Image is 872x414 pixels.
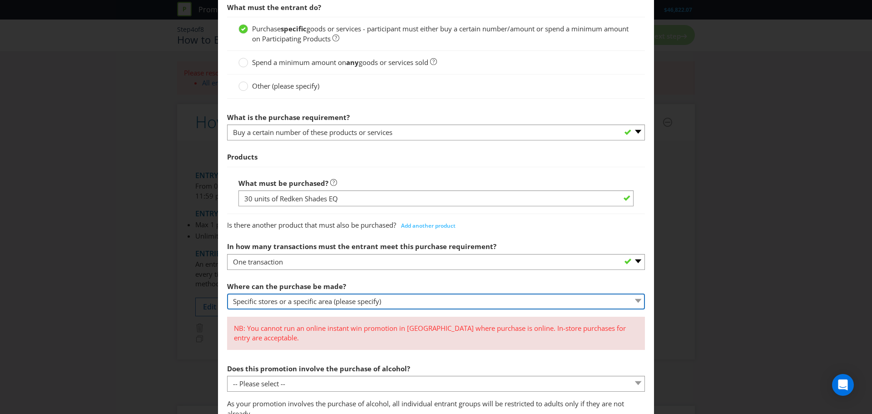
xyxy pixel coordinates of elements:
span: Purchase [252,24,281,33]
span: What must be purchased? [238,179,328,188]
span: goods or services - participant must either buy a certain number/amount or spend a minimum amount... [252,24,629,43]
button: Add another product [396,219,461,233]
span: Products [227,152,258,161]
span: Add another product [401,222,456,229]
span: Other (please specify) [252,81,319,90]
span: goods or services sold [359,58,428,67]
input: Product name, number, size, model (as applicable) [238,190,634,206]
span: Is there another product that must also be purchased? [227,220,396,229]
span: Where can the purchase be made? [227,282,346,291]
div: Open Intercom Messenger [832,374,854,396]
span: What must the entrant do? [227,3,321,12]
span: NB: You cannot run an online instant win promotion in [GEOGRAPHIC_DATA] where purchase is online.... [234,324,626,342]
span: Spend a minimum amount on [252,58,346,67]
strong: specific [281,24,307,33]
span: In how many transactions must the entrant meet this purchase requirement? [227,242,496,251]
strong: any [346,58,359,67]
span: Does this promotion involve the purchase of alcohol? [227,364,410,373]
span: What is the purchase requirement? [227,113,350,122]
